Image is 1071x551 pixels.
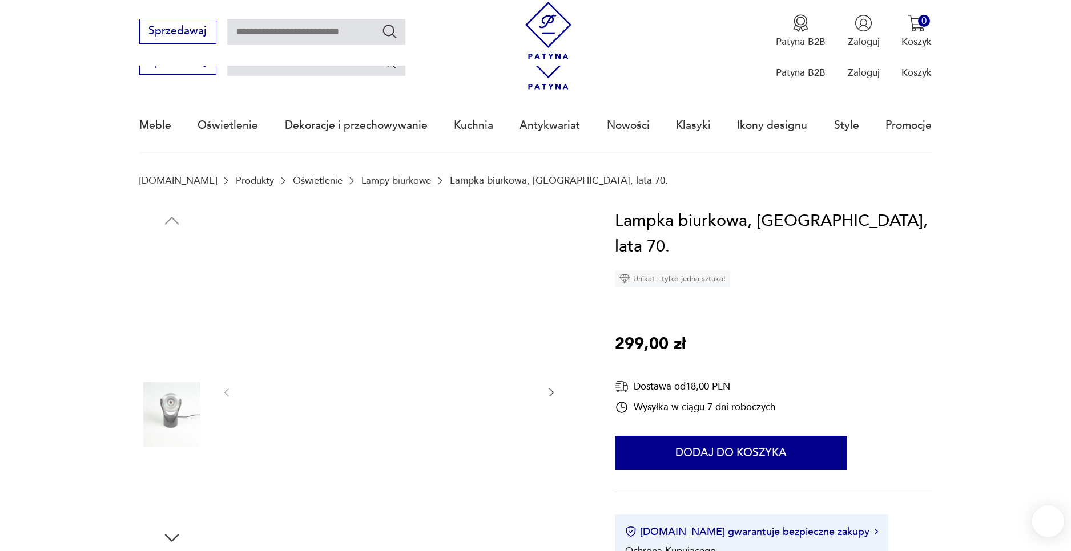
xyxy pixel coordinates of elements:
[139,382,204,447] img: Zdjęcie produktu Lampka biurkowa, kinkiet, lata 70.
[615,400,775,414] div: Wysyłka w ciągu 7 dni roboczych
[776,14,826,48] button: Patyna B2B
[139,27,216,37] a: Sprzedawaj
[139,237,204,302] img: Zdjęcie produktu Lampka biurkowa, kinkiet, lata 70.
[615,331,686,358] p: 299,00 zł
[737,99,807,152] a: Ikony designu
[1032,505,1064,537] iframe: Smartsupp widget button
[450,175,668,186] p: Lampka biurkowa, [GEOGRAPHIC_DATA], lata 70.
[834,99,859,152] a: Style
[139,455,204,520] img: Zdjęcie produktu Lampka biurkowa, kinkiet, lata 70.
[139,309,204,374] img: Zdjęcie produktu Lampka biurkowa, kinkiet, lata 70.
[520,99,580,152] a: Antykwariat
[607,99,650,152] a: Nowości
[848,14,880,48] button: Zaloguj
[285,99,428,152] a: Dekoracje i przechowywanie
[848,66,880,79] p: Zaloguj
[776,66,826,79] p: Patyna B2B
[361,175,431,186] a: Lampy biurkowe
[676,99,711,152] a: Klasyki
[381,23,398,39] button: Szukaj
[615,270,730,287] div: Unikat - tylko jedna sztuka!
[855,14,872,32] img: Ikonka użytkownika
[293,175,343,186] a: Oświetlenie
[615,208,932,260] h1: Lampka biurkowa, [GEOGRAPHIC_DATA], lata 70.
[908,14,925,32] img: Ikona koszyka
[848,35,880,48] p: Zaloguj
[615,379,775,394] div: Dostawa od 18,00 PLN
[776,35,826,48] p: Patyna B2B
[454,99,493,152] a: Kuchnia
[918,15,930,27] div: 0
[615,436,847,470] button: Dodaj do koszyka
[792,14,810,32] img: Ikona medalu
[875,529,878,534] img: Ikona strzałki w prawo
[520,2,577,59] img: Patyna - sklep z meblami i dekoracjami vintage
[198,99,258,152] a: Oświetlenie
[625,525,878,539] button: [DOMAIN_NAME] gwarantuje bezpieczne zakupy
[885,99,932,152] a: Promocje
[901,66,932,79] p: Koszyk
[625,526,637,537] img: Ikona certyfikatu
[139,19,216,44] button: Sprzedawaj
[901,35,932,48] p: Koszyk
[776,14,826,48] a: Ikona medaluPatyna B2B
[619,274,630,284] img: Ikona diamentu
[901,14,932,48] button: 0Koszyk
[139,58,216,67] a: Sprzedawaj
[236,175,274,186] a: Produkty
[139,99,171,152] a: Meble
[615,379,629,394] img: Ikona dostawy
[139,175,217,186] a: [DOMAIN_NAME]
[381,54,398,70] button: Szukaj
